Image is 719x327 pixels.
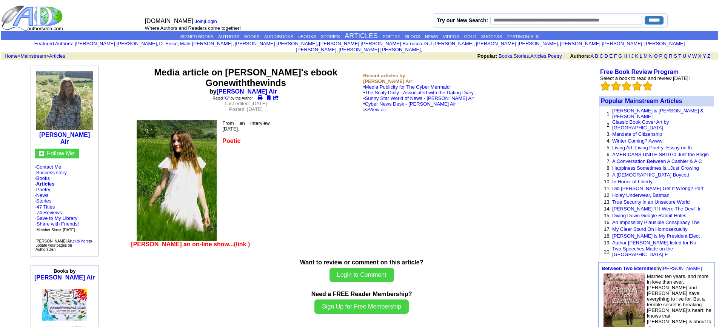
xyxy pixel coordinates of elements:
[604,213,611,218] font: 15.
[607,138,611,144] font: 4.
[604,199,611,205] font: 13.
[222,120,269,132] font: From an interview [DATE].
[47,150,74,157] font: Follow Me
[477,53,717,59] font: , , ,
[604,206,611,212] font: 14.
[703,53,706,59] a: Y
[607,131,611,137] font: 3.
[678,53,681,59] a: T
[612,220,700,225] a: An Impossibly Plausible Conspiracy The
[35,164,94,233] font: · · · · · · ·
[611,81,621,91] img: bigemptystars.png
[159,41,177,46] a: D. Enise
[477,53,497,59] b: Popular:
[422,48,423,52] font: i
[363,84,474,112] font: •
[612,158,702,164] a: A Conversation Between A Cashier & A C
[37,221,79,227] a: Share with Friends!
[179,42,180,46] font: i
[213,96,254,100] font: Rated " " by the Author.
[602,266,656,271] a: Between Two Eternities
[35,215,79,232] font: · · ·
[604,53,608,59] a: D
[383,34,400,39] a: POETRY
[425,34,438,39] a: NEWS
[405,34,420,39] a: BLOGS
[601,98,682,104] a: Popular Mainstream Articles
[669,53,672,59] a: R
[34,41,73,46] font: :
[612,240,696,246] a: Author [PERSON_NAME]-listed for No
[363,95,474,112] font: •
[37,215,77,221] a: Save to My Library
[36,164,61,170] a: Contact Me
[570,53,590,59] b: Authors:
[1,5,65,31] img: logo_ad.gif
[329,272,394,278] a: Login to Comment
[604,186,611,191] font: 11.
[365,84,450,90] a: Media Publicity for The Cyber Mermaid
[314,303,409,310] a: Sign Up for Free Membership
[300,259,423,266] b: Want to review or comment on this article?
[602,266,702,271] font: by
[530,53,547,59] a: Articles
[39,132,90,145] a: [PERSON_NAME] Air
[507,34,539,39] a: TESTIMONIALS
[34,41,72,46] a: Featured Authors
[5,53,18,59] a: Home
[363,73,412,84] b: Recent articles by [PERSON_NAME] Air
[338,48,339,52] font: i
[37,204,55,210] a: 47 Titles
[35,204,79,232] font: · ·
[42,289,87,321] img: 79988.jpg
[234,42,235,46] font: i
[218,34,239,39] a: AUTHORS
[595,53,598,59] a: B
[65,285,66,288] img: shim.gif
[369,107,386,112] a: View all
[600,81,610,91] img: bigemptystars.png
[604,240,611,246] font: 19.
[707,53,710,59] a: Z
[36,187,51,192] a: Poetry
[618,53,622,59] a: G
[612,152,709,157] a: AMERICANS UNITE SB1070 Just the Begin
[365,90,474,95] a: The Scaly Daily - Associated with the Dating Diary
[604,192,611,198] font: 12.
[296,41,685,52] a: [PERSON_NAME] [PERSON_NAME]
[21,53,46,59] a: Mainstream
[600,75,690,81] font: Select a book to read and review [DATE]!
[34,274,95,281] a: [PERSON_NAME] Air
[54,268,76,274] b: Books by
[654,53,658,59] a: O
[205,18,217,24] a: Login
[612,233,700,239] a: [PERSON_NAME] is My President Elect
[225,101,267,112] font: Last edited: [DATE] Posted: [DATE]
[622,81,631,91] img: bigemptystars.png
[73,239,89,243] a: click here
[423,42,424,46] font: i
[36,71,93,130] img: 60565.jpg
[311,291,412,297] b: Need a FREE Reader Membership?
[180,34,214,39] a: SIGNED BOOKS
[158,42,159,46] font: i
[607,152,611,157] font: 6.
[39,151,44,156] img: gc.jpg
[225,96,228,100] a: G
[481,34,502,39] a: SUCCESS
[180,41,232,46] a: Mark [PERSON_NAME]
[424,41,474,46] a: G J [PERSON_NAME]
[612,165,699,171] a: Happiness Sometimes is...Just Growing
[612,246,673,257] a: Two Speeches Made on the [GEOGRAPHIC_DATA] E
[632,81,642,91] img: bigemptystars.png
[612,179,653,184] a: In Honor of Liberty
[612,145,692,150] a: Living Art, Living Poetry: Essay on th
[604,179,611,184] font: 10.
[599,53,603,59] a: C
